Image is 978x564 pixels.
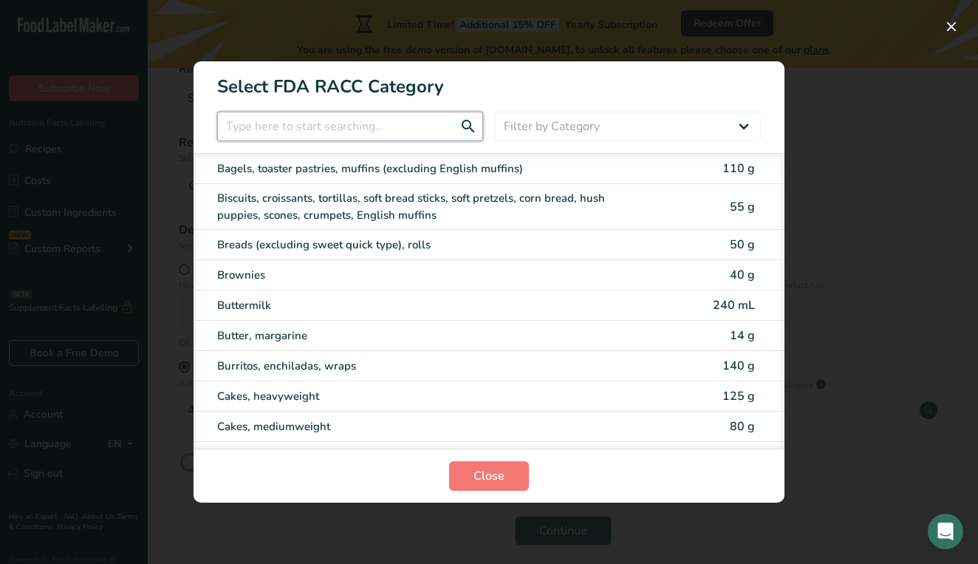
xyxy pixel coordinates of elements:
[217,327,637,344] div: Butter, margarine
[217,237,637,254] div: Breads (excluding sweet quick type), rolls
[217,418,637,435] div: Cakes, mediumweight
[217,190,637,223] div: Biscuits, croissants, tortillas, soft bread sticks, soft pretzels, corn bread, hush puppies, scon...
[730,418,755,435] span: 80 g
[722,358,755,374] span: 140 g
[713,297,755,313] span: 240 mL
[217,160,637,177] div: Bagels, toaster pastries, muffins (excluding English muffins)
[473,467,505,485] span: Close
[722,160,755,177] span: 110 g
[730,267,755,283] span: 40 g
[217,388,637,405] div: Cakes, heavyweight
[217,112,483,141] input: Type here to start searching..
[194,61,784,100] h1: Select FDA RACC Category
[730,237,755,253] span: 50 g
[449,461,529,491] button: Close
[722,388,755,404] span: 125 g
[730,327,755,344] span: 14 g
[730,199,755,215] span: 55 g
[217,297,637,314] div: Buttermilk
[217,358,637,375] div: Burritos, enchiladas, wraps
[217,267,637,284] div: Brownies
[928,514,963,549] div: Open Intercom Messenger
[217,449,637,466] div: Cakes, lightweight (angel food, chiffon, or sponge cake without icing or filling)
